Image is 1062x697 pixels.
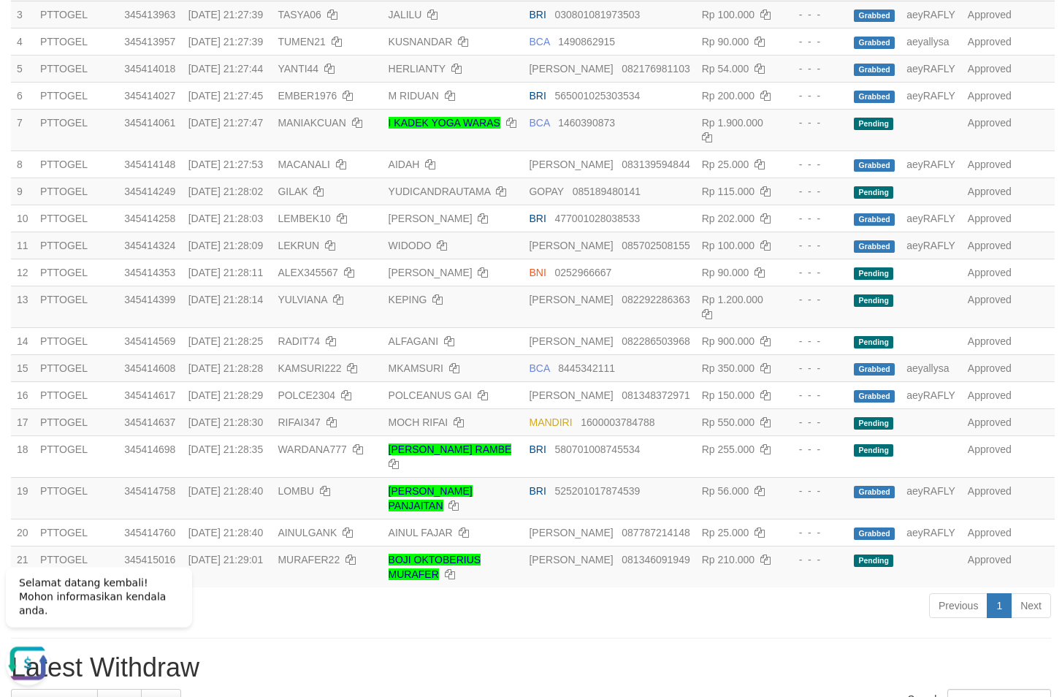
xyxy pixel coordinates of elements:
[702,117,763,129] span: Rp 1.900.000
[389,63,446,75] a: HERLIANTY
[278,159,330,170] span: MACANALI
[188,294,263,305] span: [DATE] 21:28:14
[278,485,314,497] span: LOMBU
[529,527,613,538] span: [PERSON_NAME]
[529,554,613,565] span: [PERSON_NAME]
[124,240,175,251] span: 345414324
[11,592,432,612] div: Showing 1 to 21 of 21 entries
[188,335,263,347] span: [DATE] 21:28:25
[11,109,34,151] td: 7
[188,159,263,170] span: [DATE] 21:27:53
[529,389,613,401] span: [PERSON_NAME]
[787,334,842,348] div: - - -
[854,555,893,567] span: Pending
[389,117,500,129] a: I KADEK YOGA WARAS
[389,213,473,224] a: [PERSON_NAME]
[702,240,755,251] span: Rp 100.000
[278,117,345,129] span: MANIAKCUAN
[702,416,755,428] span: Rp 550.000
[854,186,893,199] span: Pending
[854,240,895,253] span: Grabbed
[278,267,338,278] span: ALEX345567
[901,477,962,519] td: aeyRAFLY
[702,485,749,497] span: Rp 56.000
[622,335,689,347] span: Copy 082286503968 to clipboard
[555,443,641,455] span: Copy 580701008745534 to clipboard
[124,213,175,224] span: 345414258
[389,90,439,102] a: M RIDUAN
[188,554,263,565] span: [DATE] 21:29:01
[278,186,307,197] span: GILAK
[34,82,118,109] td: PTTOGEL
[854,91,895,103] span: Grabbed
[854,390,895,403] span: Grabbed
[278,63,318,75] span: YANTI44
[854,336,893,348] span: Pending
[278,389,335,401] span: POLCE2304
[188,90,263,102] span: [DATE] 21:27:45
[622,527,689,538] span: Copy 087787214148 to clipboard
[188,213,263,224] span: [DATE] 21:28:03
[787,292,842,307] div: - - -
[11,653,1051,682] h1: Latest Withdraw
[124,362,175,374] span: 345414608
[962,151,1055,178] td: Approved
[34,109,118,151] td: PTTOGEL
[962,327,1055,354] td: Approved
[702,9,755,20] span: Rp 100.000
[278,335,320,347] span: RADIT74
[702,213,755,224] span: Rp 202.000
[34,55,118,82] td: PTTOGEL
[702,267,749,278] span: Rp 90.000
[529,9,546,20] span: BRI
[962,82,1055,109] td: Approved
[278,240,319,251] span: LEKRUN
[188,362,263,374] span: [DATE] 21:28:28
[702,90,755,102] span: Rp 200.000
[529,159,613,170] span: [PERSON_NAME]
[901,28,962,55] td: aeyallysa
[962,381,1055,408] td: Approved
[11,435,34,477] td: 18
[962,435,1055,477] td: Approved
[529,63,613,75] span: [PERSON_NAME]
[278,443,346,455] span: WARDANA777
[188,36,263,47] span: [DATE] 21:27:39
[11,178,34,205] td: 9
[188,240,263,251] span: [DATE] 21:28:09
[787,552,842,567] div: - - -
[389,240,432,251] a: WIDODO
[389,186,491,197] a: YUDICANDRAUTAMA
[901,519,962,546] td: aeyRAFLY
[787,88,842,103] div: - - -
[929,593,987,618] a: Previous
[278,527,337,538] span: AINULGANK
[188,527,263,538] span: [DATE] 21:28:40
[389,267,473,278] a: [PERSON_NAME]
[11,477,34,519] td: 19
[702,335,755,347] span: Rp 900.000
[11,82,34,109] td: 6
[188,117,263,129] span: [DATE] 21:27:47
[11,408,34,435] td: 17
[702,63,749,75] span: Rp 54.000
[901,232,962,259] td: aeyRAFLY
[34,327,118,354] td: PTTOGEL
[34,435,118,477] td: PTTOGEL
[901,151,962,178] td: aeyRAFLY
[11,205,34,232] td: 10
[787,525,842,540] div: - - -
[11,55,34,82] td: 5
[555,213,641,224] span: Copy 477001028038533 to clipboard
[555,267,612,278] span: Copy 0252966667 to clipboard
[389,485,473,511] a: [PERSON_NAME] PANJAITAN
[573,186,641,197] span: Copy 085189480141 to clipboard
[11,519,34,546] td: 20
[278,416,320,428] span: RIFAI347
[702,527,749,538] span: Rp 25.000
[622,554,689,565] span: Copy 081346091949 to clipboard
[34,178,118,205] td: PTTOGEL
[962,205,1055,232] td: Approved
[34,354,118,381] td: PTTOGEL
[11,232,34,259] td: 11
